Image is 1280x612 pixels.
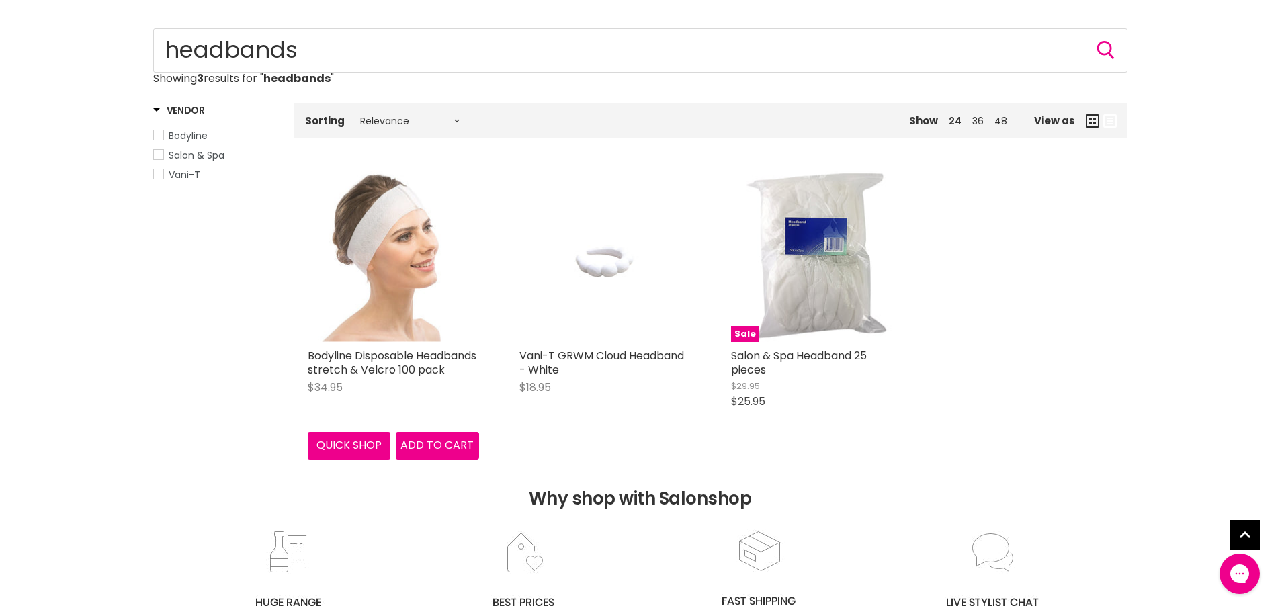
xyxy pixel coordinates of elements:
button: Add to cart [396,432,479,459]
img: Vani-T GRWM Cloud Headband - White [548,171,662,342]
span: Add to cart [400,437,474,453]
p: Showing results for " " [153,73,1127,85]
h3: Vendor [153,103,205,117]
a: Salon & Spa [153,148,278,163]
a: Vani-T GRWM Cloud Headband - White [519,171,691,342]
span: Sale [731,326,759,342]
h2: Why shop with Salonshop [7,435,1273,529]
a: Back to top [1230,520,1260,550]
button: Search [1095,40,1117,61]
iframe: Gorgias live chat messenger [1213,549,1267,599]
a: Bodyline [153,128,278,143]
img: Salon & Spa Headband 25 pieces [731,171,902,342]
a: 36 [972,114,984,128]
span: Salon & Spa [169,148,224,162]
input: Search [153,28,1127,73]
span: Vani-T [169,168,200,181]
img: Bodyline Disposable Headbands stretch & Velcro 100 pack [308,171,479,342]
a: Salon & Spa Headband 25 piecesSale [731,171,902,342]
form: Product [153,28,1127,73]
span: Back to top [1230,520,1260,555]
label: Sorting [305,115,345,126]
button: Quick shop [308,432,391,459]
strong: headbands [263,71,331,86]
span: Show [909,114,938,128]
a: 48 [994,114,1007,128]
a: Vani-T [153,167,278,182]
span: $18.95 [519,380,551,395]
span: Bodyline [169,129,208,142]
span: $29.95 [731,380,760,392]
span: View as [1034,115,1075,126]
a: Salon & Spa Headband 25 pieces [731,348,867,378]
a: Bodyline Disposable Headbands stretch & Velcro 100 pack [308,348,476,378]
strong: 3 [197,71,204,86]
span: $25.95 [731,394,765,409]
a: 24 [949,114,962,128]
a: Vani-T GRWM Cloud Headband - White [519,348,684,378]
span: $34.95 [308,380,343,395]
